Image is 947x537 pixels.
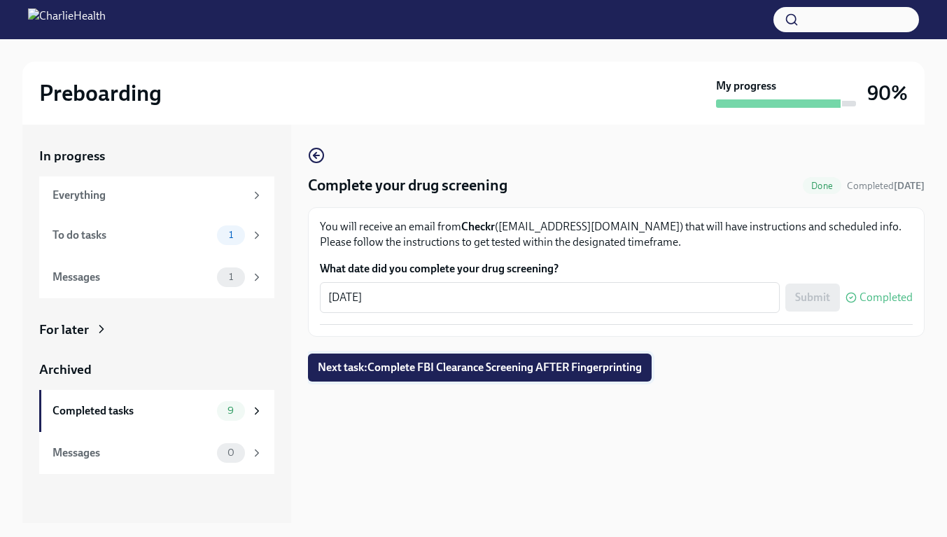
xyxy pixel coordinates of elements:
strong: My progress [716,78,776,94]
h4: Complete your drug screening [308,175,507,196]
p: You will receive an email from ([EMAIL_ADDRESS][DOMAIN_NAME]) that will have instructions and sch... [320,219,913,250]
strong: Checkr [461,220,495,233]
textarea: [DATE] [328,289,771,306]
span: Done [803,181,841,191]
div: Messages [52,445,211,461]
label: What date did you complete your drug screening? [320,261,913,277]
a: Messages0 [39,432,274,474]
a: For later [39,321,274,339]
a: Completed tasks9 [39,390,274,432]
div: For later [39,321,89,339]
h3: 90% [867,81,908,106]
button: Next task:Complete FBI Clearance Screening AFTER Fingerprinting [308,354,652,382]
strong: [DATE] [894,180,925,192]
a: In progress [39,147,274,165]
span: 1 [220,272,241,282]
a: Everything [39,176,274,214]
div: To do tasks [52,228,211,243]
div: Everything [52,188,245,203]
span: 0 [219,447,243,458]
span: Completed [860,292,913,303]
a: To do tasks1 [39,214,274,256]
span: 1 [220,230,241,240]
img: CharlieHealth [28,8,106,31]
h2: Preboarding [39,79,162,107]
a: Messages1 [39,256,274,298]
a: Archived [39,361,274,379]
div: Messages [52,270,211,285]
div: Completed tasks [52,403,211,419]
span: 9 [219,405,242,416]
span: Completed [847,180,925,192]
span: October 1st, 2025 19:21 [847,179,925,193]
span: Next task : Complete FBI Clearance Screening AFTER Fingerprinting [318,361,642,375]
